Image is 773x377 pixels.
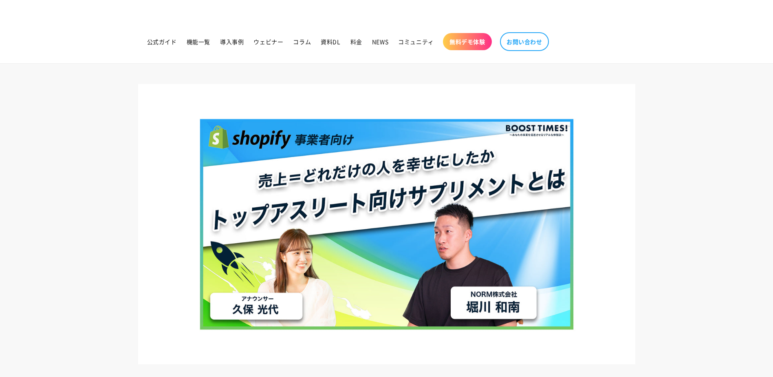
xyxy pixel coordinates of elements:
[220,38,244,45] span: 導入事例
[443,33,492,50] a: 無料デモ体験
[367,33,393,50] a: NEWS
[321,38,340,45] span: 資料DL
[187,38,210,45] span: 機能一覧
[138,84,635,364] img: 【トップアスリートに特化】血液審査から栄養指導、サプリメント処方まで提供｜BOOST TIMES!#22
[249,33,288,50] a: ウェビナー
[293,38,311,45] span: コラム
[215,33,249,50] a: 導入事例
[142,33,182,50] a: 公式ガイド
[288,33,316,50] a: コラム
[147,38,177,45] span: 公式ガイド
[346,33,367,50] a: 料金
[507,38,542,45] span: お問い合わせ
[316,33,345,50] a: 資料DL
[372,38,388,45] span: NEWS
[398,38,434,45] span: コミュニティ
[350,38,362,45] span: 料金
[253,38,283,45] span: ウェビナー
[182,33,215,50] a: 機能一覧
[449,38,485,45] span: 無料デモ体験
[393,33,439,50] a: コミュニティ
[500,32,549,51] a: お問い合わせ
